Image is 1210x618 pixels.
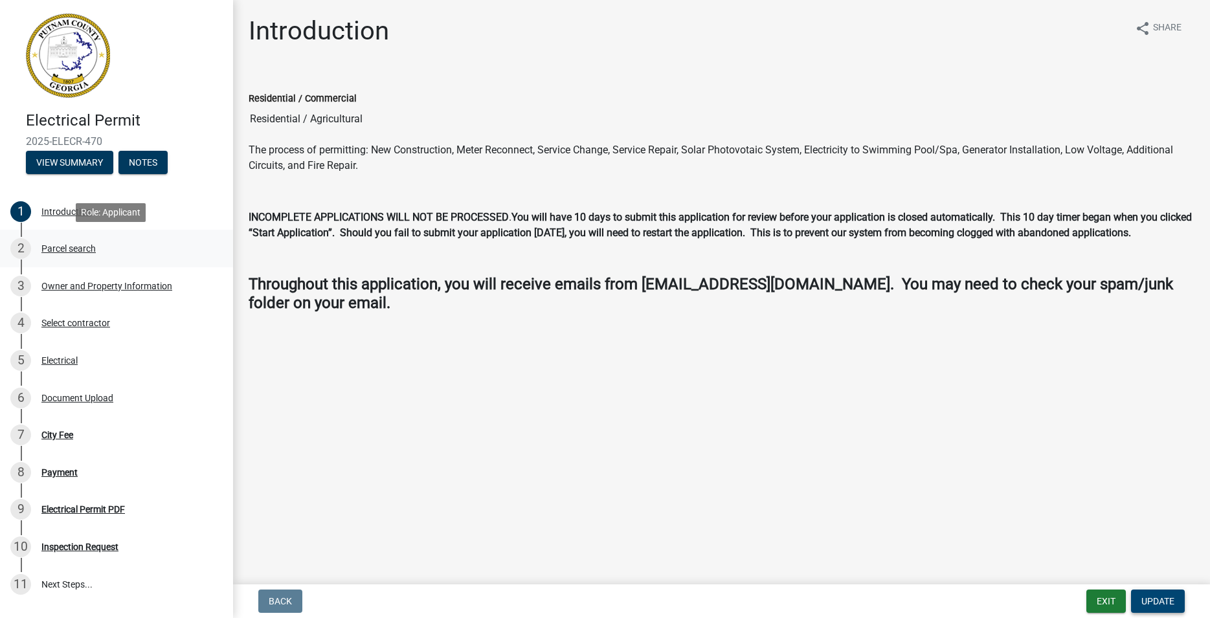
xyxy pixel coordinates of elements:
wm-modal-confirm: Summary [26,158,113,168]
span: Update [1141,596,1174,606]
div: 6 [10,388,31,408]
div: Parcel search [41,244,96,253]
span: 2025-ELECR-470 [26,135,207,148]
div: Introduction [41,207,91,216]
button: View Summary [26,151,113,174]
button: shareShare [1125,16,1192,41]
div: 1 [10,201,31,222]
span: Back [269,596,292,606]
label: Residential / Commercial [249,94,357,104]
img: Putnam County, Georgia [26,14,110,98]
div: Role: Applicant [76,203,146,222]
wm-modal-confirm: Notes [118,158,168,168]
div: 7 [10,425,31,445]
span: Share [1153,21,1182,36]
div: Electrical Permit PDF [41,505,125,514]
div: Select contractor [41,318,110,327]
div: 10 [10,536,31,557]
strong: Throughout this application, you will receive emails from [EMAIL_ADDRESS][DOMAIN_NAME]. You may n... [249,275,1173,312]
i: share [1135,21,1150,36]
strong: You will have 10 days to submit this application for review before your application is closed aut... [249,211,1192,239]
div: Payment [41,468,78,477]
div: 5 [10,350,31,371]
div: City Fee [41,430,73,439]
button: Update [1131,590,1185,613]
h1: Introduction [249,16,389,47]
button: Notes [118,151,168,174]
div: 11 [10,574,31,595]
p: The process of permitting: New Construction, Meter Reconnect, Service Change, Service Repair, Sol... [249,142,1194,173]
div: 3 [10,276,31,296]
div: 8 [10,462,31,483]
div: 9 [10,499,31,520]
button: Back [258,590,302,613]
p: . [249,210,1194,241]
div: Inspection Request [41,542,118,551]
div: 2 [10,238,31,259]
div: Owner and Property Information [41,281,172,291]
strong: INCOMPLETE APPLICATIONS WILL NOT BE PROCESSED [249,211,509,223]
div: 4 [10,313,31,333]
div: Electrical [41,356,78,365]
h4: Electrical Permit [26,111,223,130]
div: Document Upload [41,393,113,403]
button: Exit [1086,590,1126,613]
